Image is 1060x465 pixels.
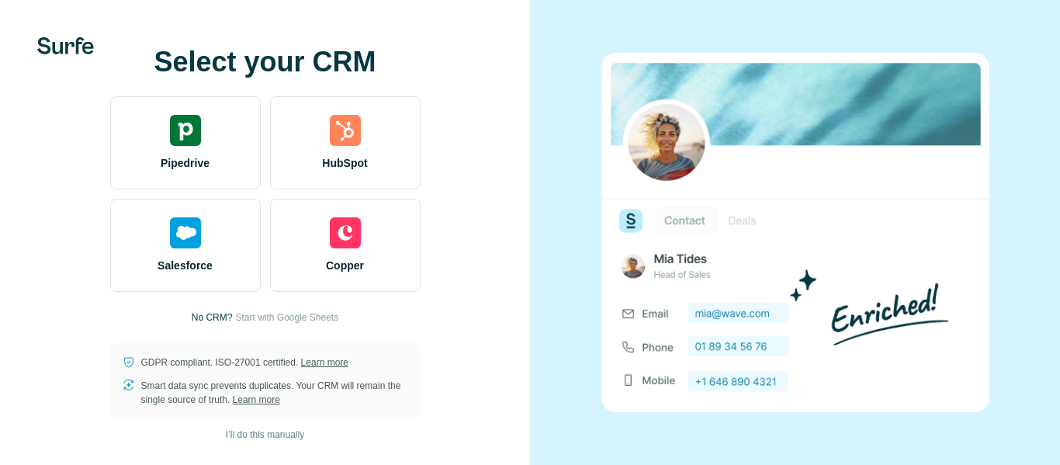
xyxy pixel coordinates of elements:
[158,258,213,273] span: Salesforce
[601,53,989,412] img: none image
[301,357,348,368] a: Learn more
[326,258,364,273] span: Copper
[322,155,367,171] span: HubSpot
[141,356,348,370] p: GDPR compliant. ISO-27001 certified.
[170,115,201,146] img: pipedrive's logo
[141,379,408,407] p: Smart data sync prevents duplicates. Your CRM will remain the single source of truth.
[37,37,94,54] img: Surfe's logo
[170,217,201,248] img: salesforce's logo
[330,217,361,248] img: copper's logo
[226,428,304,442] span: I’ll do this manually
[215,423,315,446] button: I’ll do this manually
[110,47,421,78] h1: Select your CRM
[161,155,210,171] span: Pipedrive
[235,311,338,324] button: Start with Google Sheets
[330,115,361,146] img: hubspot's logo
[192,311,233,324] p: No CRM?
[233,394,280,405] a: Learn more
